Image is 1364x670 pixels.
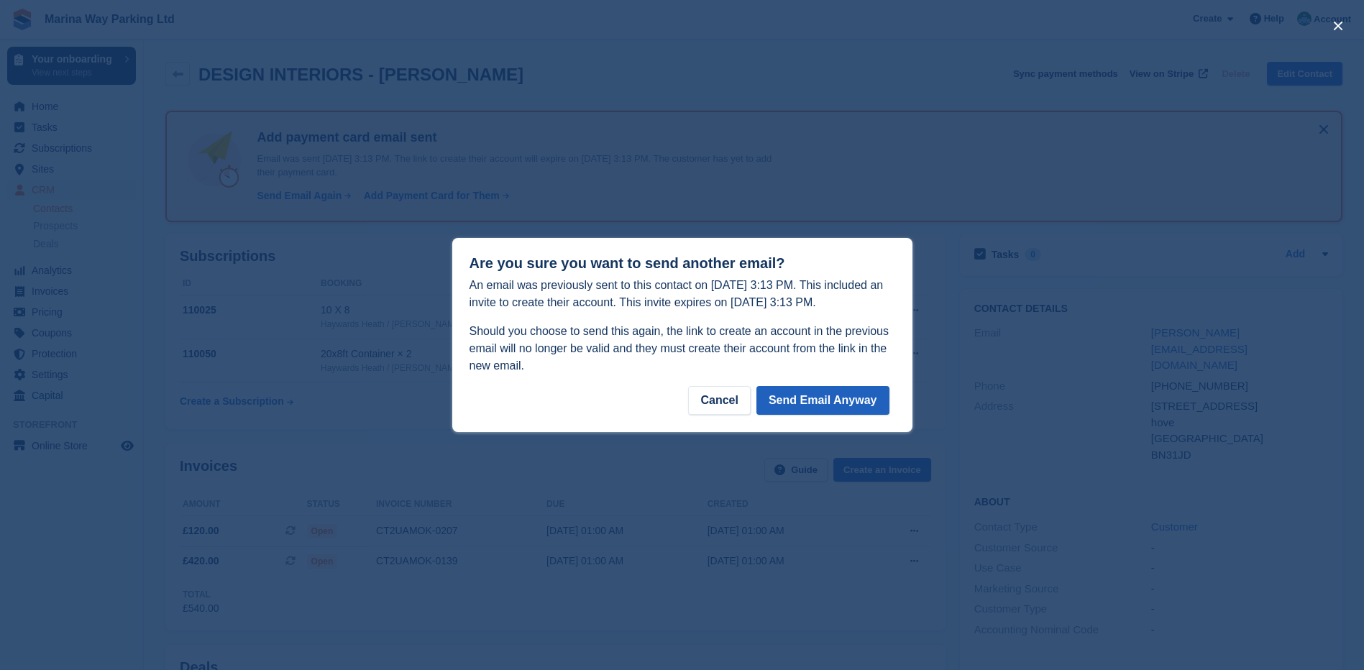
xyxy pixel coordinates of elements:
h1: Are you sure you want to send another email? [470,255,895,272]
button: Send Email Anyway [756,386,889,415]
p: An email was previously sent to this contact on [DATE] 3:13 PM. This included an invite to create... [470,277,895,311]
div: Cancel [688,386,750,415]
button: close [1327,14,1350,37]
p: Should you choose to send this again, the link to create an account in the previous email will no... [470,323,895,375]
